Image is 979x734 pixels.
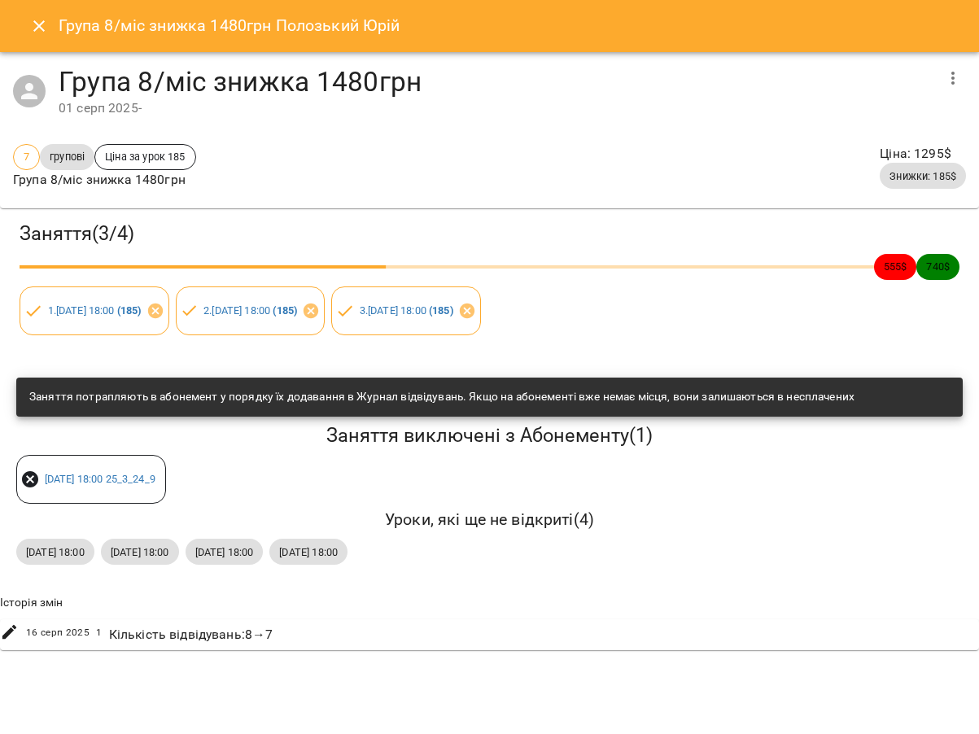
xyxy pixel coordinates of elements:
[360,304,453,317] a: 3.[DATE] 18:00 (185)
[874,259,917,274] span: 555 $
[273,304,297,317] b: ( 185 )
[14,149,39,164] span: 7
[95,149,194,164] span: Ціна за урок 185
[13,170,196,190] p: Група 8/міс знижка 1480грн
[101,544,179,560] span: [DATE] 18:00
[59,65,933,98] h4: Група 8/міс знижка 1480грн
[117,304,142,317] b: ( 185 )
[26,625,90,641] span: 16 серп 2025
[269,544,347,560] span: [DATE] 18:00
[59,98,933,118] div: 01 серп 2025 -
[106,622,276,648] div: Кількість відвідувань : 8 → 7
[880,168,966,184] span: Знижки: 185$
[48,304,142,317] a: 1.[DATE] 18:00 (185)
[16,507,963,532] h6: Уроки, які ще не відкриті ( 4 )
[880,144,966,164] p: Ціна : 1295 $
[16,423,963,448] h5: Заняття виключені з Абонементу ( 1 )
[186,544,264,560] span: [DATE] 18:00
[29,382,854,412] div: Заняття потрапляють в абонемент у порядку їх додавання в Журнал відвідувань. Якщо на абонементі в...
[20,221,959,247] h3: Заняття ( 3 / 4 )
[331,286,481,335] div: 3.[DATE] 18:00 (185)
[20,286,169,335] div: 1.[DATE] 18:00 (185)
[20,7,59,46] button: Close
[429,304,453,317] b: ( 185 )
[16,544,94,560] span: [DATE] 18:00
[45,473,155,485] a: [DATE] 18:00 25_3_24_9
[203,304,297,317] a: 2.[DATE] 18:00 (185)
[176,286,326,335] div: 2.[DATE] 18:00 (185)
[96,625,102,641] span: 1
[916,259,959,274] span: 740 $
[59,13,400,38] h6: Група 8/міс знижка 1480грн Полозький Юрій
[40,149,94,164] span: групові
